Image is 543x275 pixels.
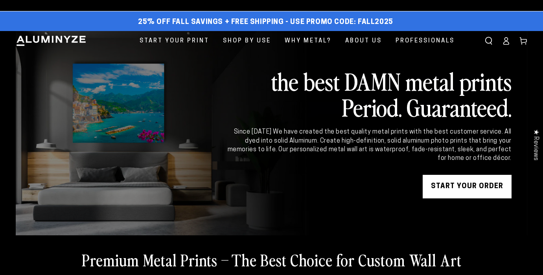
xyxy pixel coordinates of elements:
[226,128,512,163] div: Since [DATE] We have created the best quality metal prints with the best customer service. All dy...
[134,31,215,51] a: Start Your Print
[279,31,337,51] a: Why Metal?
[396,36,455,46] span: Professionals
[217,31,277,51] a: Shop By Use
[140,36,209,46] span: Start Your Print
[226,68,512,120] h2: the best DAMN metal prints Period. Guaranteed.
[82,249,462,270] h2: Premium Metal Prints – The Best Choice for Custom Wall Art
[423,175,512,198] a: START YOUR Order
[345,36,382,46] span: About Us
[390,31,460,51] a: Professionals
[223,36,271,46] span: Shop By Use
[480,32,497,49] summary: Search our site
[138,18,393,27] span: 25% off FALL Savings + Free Shipping - Use Promo Code: FALL2025
[16,35,87,47] img: Aluminyze
[285,36,331,46] span: Why Metal?
[528,123,543,167] div: Click to open Judge.me floating reviews tab
[339,31,388,51] a: About Us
